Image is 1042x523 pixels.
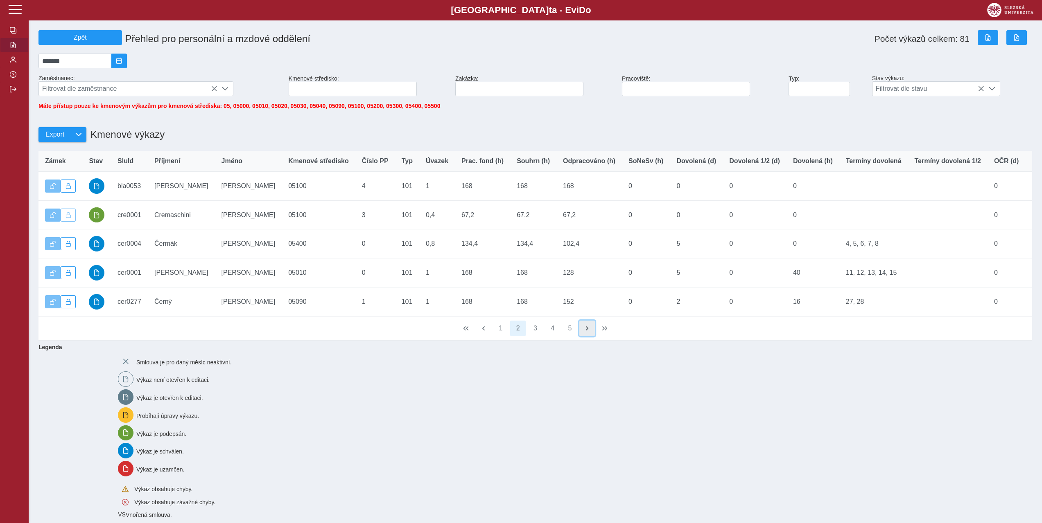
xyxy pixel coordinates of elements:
td: 0 [988,258,1025,287]
td: 0 [670,200,723,229]
td: 0,8 [419,229,455,258]
button: 3 [528,321,543,336]
span: Stav [89,157,103,165]
td: Cremaschini [148,200,215,229]
button: 2 [510,321,526,336]
td: [PERSON_NAME] [215,229,282,258]
td: 101 [395,229,419,258]
td: 0 [988,200,1025,229]
button: Uzamknout [61,295,76,308]
td: 0 [988,287,1025,316]
button: Uzamknout [61,266,76,279]
button: schváleno [89,294,104,310]
div: Kmenové středisko: [285,72,452,99]
td: cer0277 [111,287,148,316]
td: Černý [148,287,215,316]
span: Smlouva vnořená do kmene [118,511,126,518]
h1: Kmenové výkazy [86,125,165,144]
td: 4 [355,172,395,201]
td: bla0053 [111,172,148,201]
span: Příjmení [154,157,180,165]
td: 0 [723,287,787,316]
td: 3 [355,200,395,229]
span: Výkaz je schválen. [136,448,184,455]
span: Dovolená (h) [793,157,833,165]
span: Zpět [42,34,118,41]
span: Výkaz je podepsán. [136,430,186,437]
button: Výkaz je odemčen. [45,209,61,222]
div: Zaměstnanec: [35,72,285,99]
button: Uzamknout [61,180,76,193]
td: 168 [455,172,510,201]
td: cer0001 [111,258,148,287]
button: Výkaz je odemčen. [45,237,61,250]
td: 0 [622,287,670,316]
td: 11, 12, 13, 14, 15 [839,258,908,287]
td: 0 [622,172,670,201]
td: 05100 [282,200,355,229]
span: Export [45,131,64,138]
span: Jméno [222,157,243,165]
td: 0 [355,229,395,258]
span: Máte přístup pouze ke kmenovým výkazům pro kmenová střediska: 05, 05000, 05010, 05020, 05030, 050... [38,103,440,109]
td: 168 [556,172,622,201]
span: Filtrovat dle stavu [872,82,984,96]
span: Dovolená (d) [676,157,716,165]
button: Export do PDF [1006,30,1027,45]
span: Odpracováno (h) [563,157,615,165]
td: 0 [622,258,670,287]
button: 5 [562,321,578,336]
td: 67,2 [455,200,510,229]
span: Výkaz je otevřen k editaci. [136,395,203,401]
td: cer0004 [111,229,148,258]
td: 1 [419,172,455,201]
td: 0 [723,229,787,258]
td: 05090 [282,287,355,316]
button: Výkaz je odemčen. [45,266,61,279]
span: OČR (d) [994,157,1019,165]
div: Typ: [785,72,869,99]
div: Pracoviště: [619,72,785,99]
span: D [579,5,585,15]
td: 1 [419,287,455,316]
td: 4, 5, 6, 7, 8 [839,229,908,258]
span: Výkaz není otevřen k editaci. [136,377,210,383]
td: cre0001 [111,200,148,229]
td: 05400 [282,229,355,258]
span: Výkaz obsahuje chyby. [134,486,192,492]
td: 0 [988,229,1025,258]
button: 4 [545,321,561,336]
span: o [585,5,591,15]
img: logo_web_su.png [987,3,1033,17]
td: 0 [787,172,839,201]
span: Číslo PP [362,157,389,165]
button: Export [38,127,71,142]
span: Počet výkazů celkem: 81 [875,34,970,44]
td: 168 [510,287,556,316]
span: Smlouva je pro daný měsíc neaktivní. [136,359,232,365]
h1: Přehled pro personální a mzdové oddělení [122,30,622,48]
td: 168 [510,172,556,201]
span: t [549,5,552,15]
td: 168 [455,258,510,287]
button: schváleno [89,265,104,281]
td: 05100 [282,172,355,201]
span: Výkaz obsahuje závažné chyby. [134,499,215,505]
td: 0 [622,229,670,258]
td: 16 [787,287,839,316]
td: 101 [395,258,419,287]
td: 0 [787,229,839,258]
span: Vnořená smlouva. [126,512,172,519]
td: Čermák [148,229,215,258]
td: 168 [455,287,510,316]
span: Termíny dovolená 1/2 [915,157,981,165]
td: 27, 28 [839,287,908,316]
span: Typ [402,157,413,165]
td: 5 [670,258,723,287]
td: 5 [670,229,723,258]
span: Úvazek [426,157,448,165]
td: 0 [622,200,670,229]
td: 67,2 [510,200,556,229]
td: 101 [395,287,419,316]
b: [GEOGRAPHIC_DATA] a - Evi [25,5,1017,16]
